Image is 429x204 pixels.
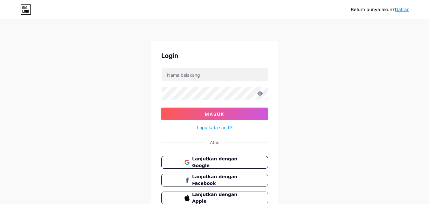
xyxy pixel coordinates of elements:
a: Daftar [395,7,409,12]
font: Atau [210,140,219,145]
button: Lanjutkan dengan Facebook [161,174,268,186]
button: Masuk [161,108,268,120]
font: Login [161,52,178,60]
font: Masuk [205,111,224,117]
input: Nama belakang [162,68,268,81]
font: Lanjutkan dengan Facebook [192,174,237,186]
button: Lanjutkan dengan Google [161,156,268,169]
font: Lupa kata sandi? [197,125,232,130]
a: Lupa kata sandi? [197,124,232,131]
font: Lanjutkan dengan Google [192,156,237,168]
font: Belum punya akun? [351,7,395,12]
font: Lanjutkan dengan Apple [192,192,237,204]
